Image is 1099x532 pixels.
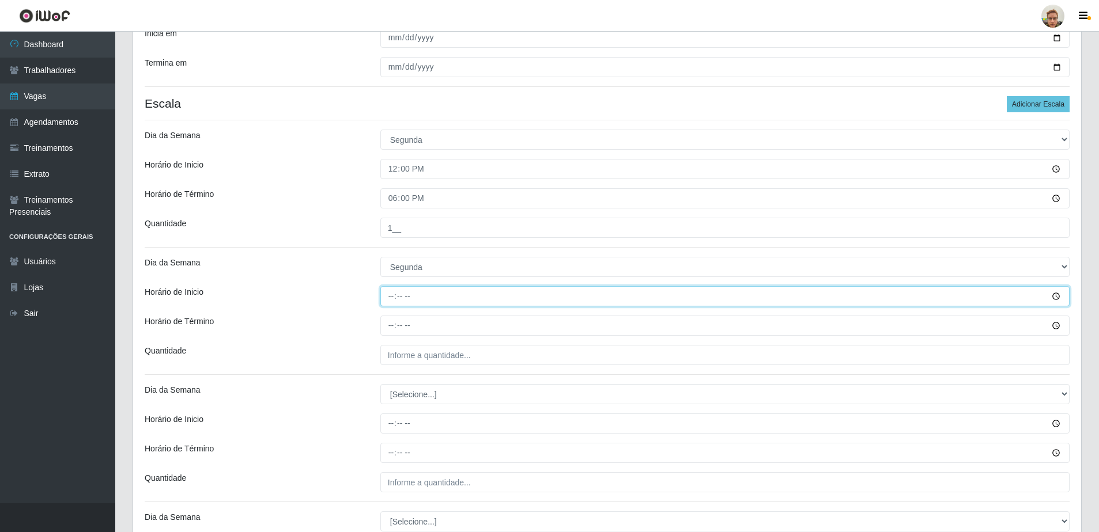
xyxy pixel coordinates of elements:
input: 00:00 [380,159,1070,179]
input: 00:00 [380,316,1070,336]
label: Quantidade [145,345,186,357]
label: Dia da Semana [145,257,201,269]
label: Horário de Inicio [145,286,203,298]
input: Informe a quantidade... [380,472,1070,492]
label: Inicia em [145,28,177,40]
label: Quantidade [145,218,186,230]
input: 00:00 [380,286,1070,306]
input: 00/00/0000 [380,57,1070,77]
input: Informe a quantidade... [380,345,1070,365]
img: CoreUI Logo [19,9,70,23]
input: 00:00 [380,443,1070,463]
label: Horário de Inicio [145,159,203,171]
label: Horário de Término [145,443,214,455]
input: 00:00 [380,188,1070,208]
label: Dia da Semana [145,384,201,396]
input: 00/00/0000 [380,28,1070,48]
input: Informe a quantidade... [380,218,1070,238]
label: Termina em [145,57,187,69]
label: Horário de Inicio [145,413,203,425]
label: Horário de Término [145,188,214,200]
button: Adicionar Escala [1007,96,1070,112]
h4: Escala [145,96,1070,111]
input: 00:00 [380,413,1070,434]
label: Dia da Semana [145,130,201,142]
label: Quantidade [145,472,186,484]
label: Horário de Término [145,316,214,328]
label: Dia da Semana [145,511,201,523]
